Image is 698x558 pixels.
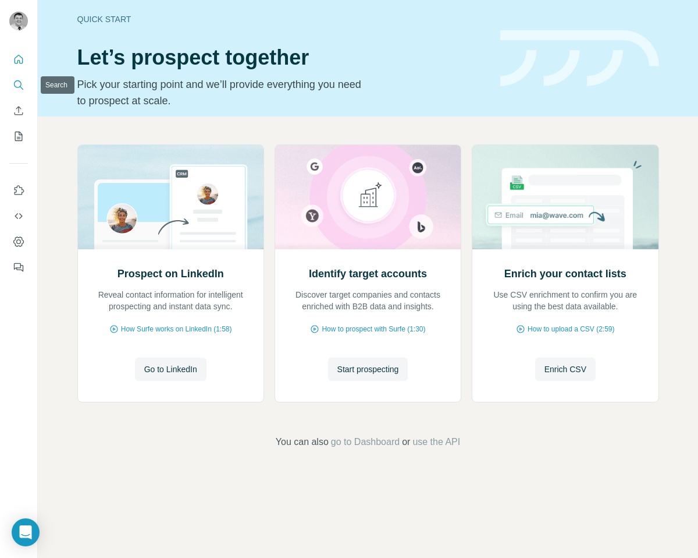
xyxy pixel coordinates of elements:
span: Start prospecting [337,363,399,375]
p: Reveal contact information for intelligent prospecting and instant data sync. [90,289,252,312]
button: go to Dashboard [331,435,400,449]
h2: Prospect on LinkedIn [117,266,224,282]
button: Quick start [9,49,28,70]
p: Discover target companies and contacts enriched with B2B data and insights. [287,289,449,312]
span: or [402,435,410,449]
button: Search [9,75,28,96]
span: You can also [276,435,329,449]
button: Enrich CSV [535,358,596,381]
button: Dashboard [9,231,28,252]
button: Use Surfe API [9,206,28,227]
button: Feedback [9,257,28,278]
span: How Surfe works on LinkedIn (1:58) [121,324,232,334]
img: Enrich your contact lists [472,145,658,249]
h2: Enrich your contact lists [504,266,626,282]
button: My lists [9,126,28,147]
span: Go to LinkedIn [144,363,197,375]
button: Start prospecting [328,358,408,381]
span: How to upload a CSV (2:59) [528,324,614,334]
button: use the API [412,435,460,449]
span: How to prospect with Surfe (1:30) [322,324,425,334]
p: Use CSV enrichment to confirm you are using the best data available. [484,289,646,312]
p: Pick your starting point and we’ll provide everything you need to prospect at scale. [77,76,369,109]
div: Quick start [77,13,486,25]
img: banner [500,30,659,87]
button: Use Surfe on LinkedIn [9,180,28,201]
img: Identify target accounts [275,145,461,249]
img: Prospect on LinkedIn [77,145,264,249]
h1: Let’s prospect together [77,46,486,69]
button: Enrich CSV [9,100,28,121]
span: Enrich CSV [544,363,586,375]
div: Open Intercom Messenger [12,518,40,546]
button: Go to LinkedIn [135,358,206,381]
h2: Identify target accounts [309,266,427,282]
img: Avatar [9,12,28,30]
